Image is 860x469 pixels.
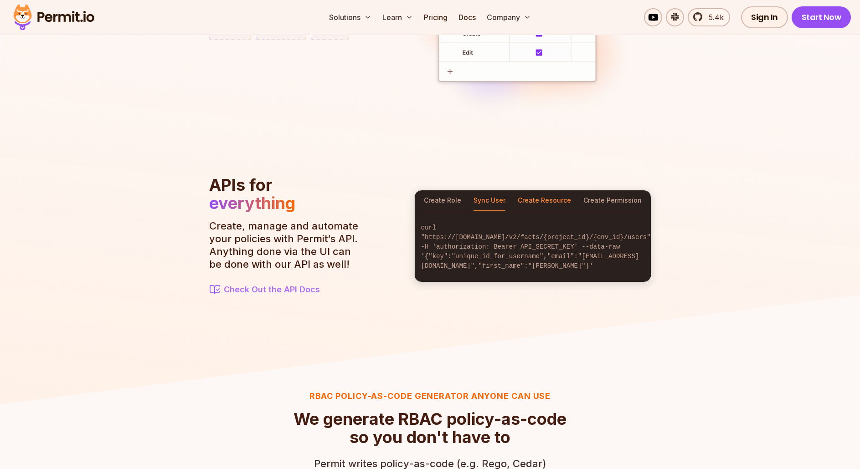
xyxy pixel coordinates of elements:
a: Start Now [792,6,851,28]
button: Solutions [325,8,375,26]
span: APIs for [209,175,273,195]
span: We generate RBAC policy-as-code [294,410,566,428]
span: everything [209,193,295,213]
h3: RBAC Policy-as-code generator anyone can use [294,390,566,403]
button: Sync User [474,190,505,211]
button: Create Permission [583,190,642,211]
span: 5.4k [703,12,724,23]
img: Permit logo [9,2,98,33]
code: curl "https://[DOMAIN_NAME]/v2/facts/{project_id}/{env_id}/users" -H 'authorization: Bearer API_S... [415,216,651,278]
a: Check Out the API Docs [209,283,364,296]
p: Create, manage and automate your policies with Permit‘s API. Anything done via the UI can be done... [209,219,364,270]
button: Create Resource [518,190,571,211]
button: Company [483,8,535,26]
button: Create Role [424,190,461,211]
span: Check Out the API Docs [224,283,320,296]
a: Docs [455,8,479,26]
h2: so you don't have to [294,410,566,446]
a: 5.4k [688,8,730,26]
a: Sign In [741,6,788,28]
a: Pricing [420,8,451,26]
button: Learn [379,8,417,26]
